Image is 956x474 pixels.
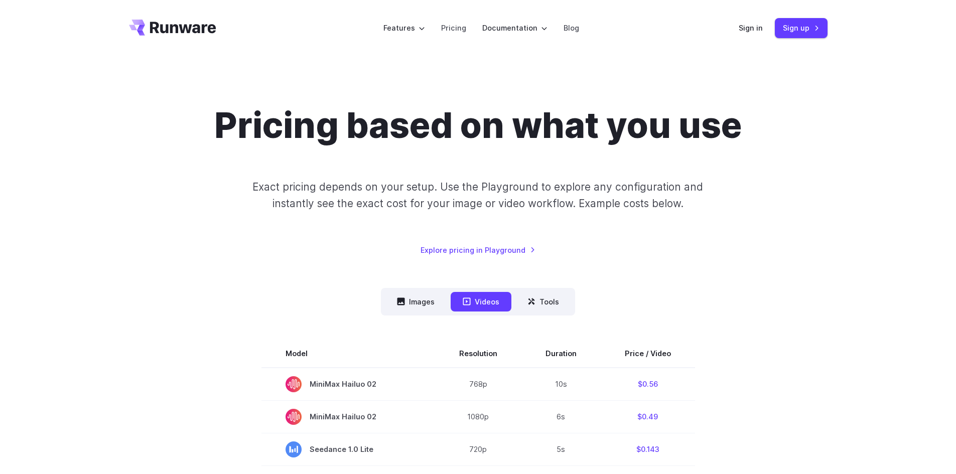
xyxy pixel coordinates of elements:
th: Model [261,340,435,368]
button: Images [385,292,447,311]
td: 6s [521,400,601,433]
td: 720p [435,433,521,465]
span: MiniMax Hailuo 02 [286,376,411,392]
a: Sign in [739,22,763,34]
td: 1080p [435,400,521,433]
span: Seedance 1.0 Lite [286,441,411,457]
td: 10s [521,368,601,401]
p: Exact pricing depends on your setup. Use the Playground to explore any configuration and instantl... [233,179,722,212]
a: Sign up [775,18,828,38]
th: Price / Video [601,340,695,368]
h1: Pricing based on what you use [214,104,742,146]
td: $0.143 [601,433,695,465]
th: Resolution [435,340,521,368]
td: $0.49 [601,400,695,433]
a: Go to / [129,20,216,36]
td: 768p [435,368,521,401]
th: Duration [521,340,601,368]
button: Tools [515,292,571,311]
span: MiniMax Hailuo 02 [286,409,411,425]
a: Pricing [441,22,466,34]
td: 5s [521,433,601,465]
label: Features [383,22,425,34]
a: Explore pricing in Playground [421,244,535,256]
label: Documentation [482,22,548,34]
td: $0.56 [601,368,695,401]
a: Blog [564,22,579,34]
button: Videos [451,292,511,311]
